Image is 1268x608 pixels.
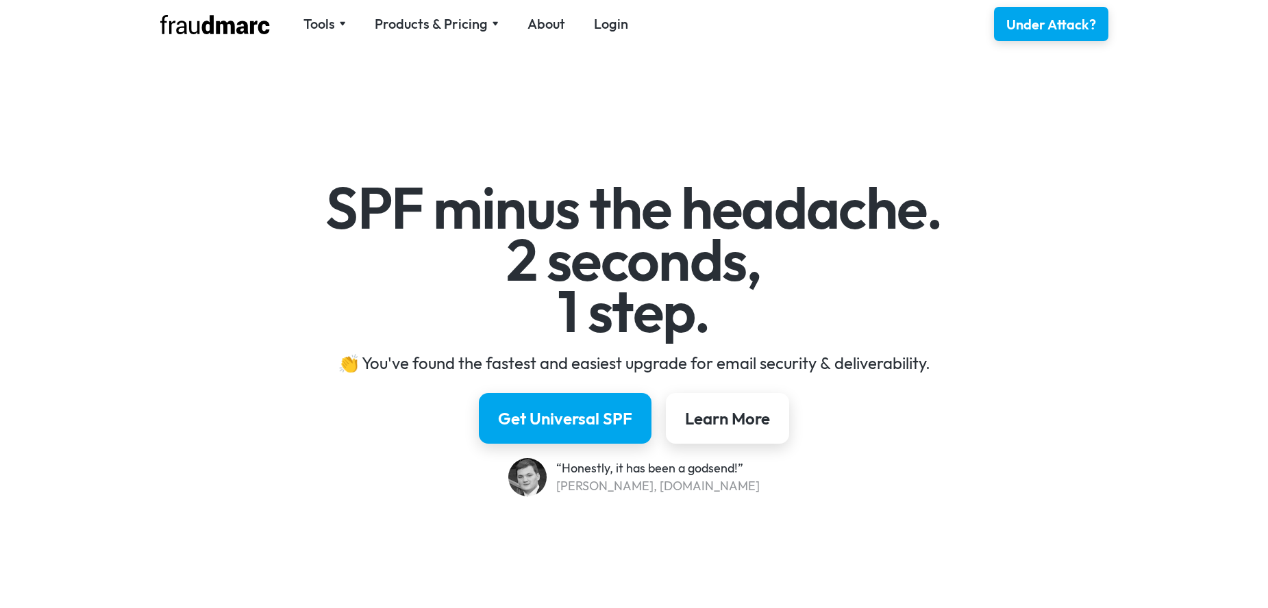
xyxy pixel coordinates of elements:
[527,14,565,34] a: About
[1006,15,1096,34] div: Under Attack?
[498,407,632,429] div: Get Universal SPF
[685,407,770,429] div: Learn More
[666,393,789,444] a: Learn More
[303,14,335,34] div: Tools
[236,182,1032,338] h1: SPF minus the headache. 2 seconds, 1 step.
[556,477,760,495] div: [PERSON_NAME], [DOMAIN_NAME]
[556,459,760,477] div: “Honestly, it has been a godsend!”
[236,352,1032,374] div: 👏 You've found the fastest and easiest upgrade for email security & deliverability.
[994,7,1108,41] a: Under Attack?
[479,393,651,444] a: Get Universal SPF
[375,14,499,34] div: Products & Pricing
[303,14,346,34] div: Tools
[375,14,488,34] div: Products & Pricing
[594,14,628,34] a: Login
